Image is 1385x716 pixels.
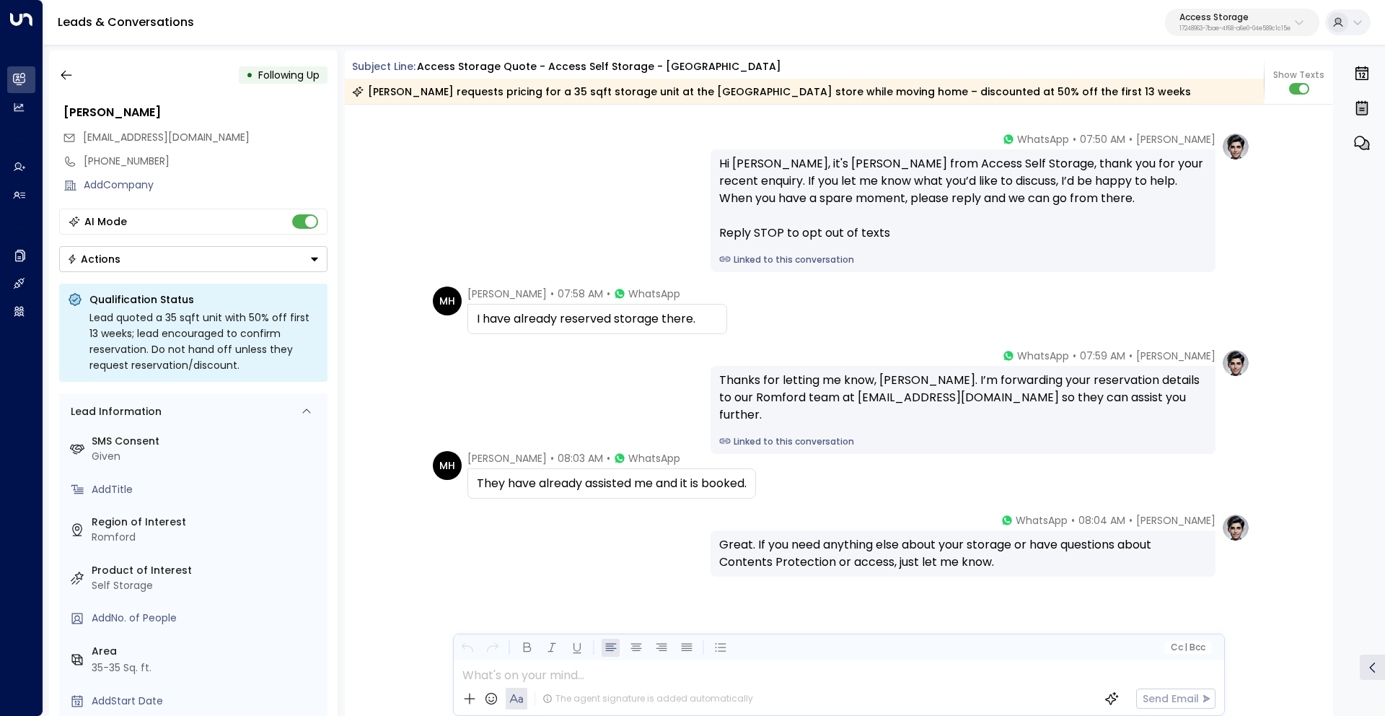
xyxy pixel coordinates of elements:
button: Undo [458,639,476,657]
span: Subject Line: [352,59,415,74]
div: They have already assisted me and it is booked. [477,475,747,492]
div: MH [433,287,462,315]
div: [PHONE_NUMBER] [84,154,327,169]
div: Hi [PERSON_NAME], it's [PERSON_NAME] from Access Self Storage, thank you for your recent enquiry.... [719,155,1207,242]
button: Access Storage17248963-7bae-4f68-a6e0-04e589c1c15e [1165,9,1319,36]
span: WhatsApp [1017,349,1069,363]
span: • [607,451,610,466]
span: • [607,287,610,301]
div: AddNo. of People [92,611,322,626]
div: Given [92,449,322,464]
div: Lead Information [66,404,162,419]
button: Redo [483,639,501,657]
span: • [1129,513,1133,528]
div: Self Storage [92,578,322,593]
span: [EMAIL_ADDRESS][DOMAIN_NAME] [83,130,250,144]
div: Lead quoted a 35 sqft unit with 50% off first 13 weeks; lead encouraged to confirm reservation. D... [89,310,319,373]
div: • [246,62,253,88]
span: | [1184,642,1187,652]
span: • [1073,132,1076,147]
button: Actions [59,246,327,272]
div: Button group with a nested menu [59,246,327,272]
span: [PERSON_NAME] [1136,132,1215,147]
div: AI Mode [84,214,127,229]
a: Linked to this conversation [719,253,1207,266]
span: 07:58 AM [558,287,603,301]
label: SMS Consent [92,434,322,449]
span: marlh63@outlook.com [83,130,250,145]
p: 17248963-7bae-4f68-a6e0-04e589c1c15e [1179,26,1291,32]
div: The agent signature is added automatically [542,692,753,705]
span: [PERSON_NAME] [1136,513,1215,528]
span: [PERSON_NAME] [467,451,547,466]
label: Product of Interest [92,563,322,578]
span: Cc Bcc [1170,642,1205,652]
span: 07:50 AM [1080,132,1125,147]
span: WhatsApp [1016,513,1068,528]
span: • [1129,132,1133,147]
img: profile-logo.png [1221,513,1250,542]
div: AddStart Date [92,694,322,709]
span: • [1071,513,1075,528]
a: Leads & Conversations [58,14,194,30]
span: Following Up [258,68,320,82]
div: 35-35 Sq. ft. [92,660,151,676]
a: Linked to this conversation [719,435,1207,448]
label: Area [92,644,322,659]
span: 07:59 AM [1080,349,1125,363]
div: Thanks for letting me know, [PERSON_NAME]. I’m forwarding your reservation details to our Romford... [719,372,1207,424]
button: Cc|Bcc [1164,641,1210,655]
span: • [550,287,554,301]
span: [PERSON_NAME] [467,287,547,301]
span: WhatsApp [628,451,680,466]
span: Show Texts [1273,69,1324,82]
div: [PERSON_NAME] [63,104,327,121]
div: I have already reserved storage there. [477,310,718,328]
label: Region of Interest [92,515,322,530]
span: • [550,451,554,466]
span: WhatsApp [1017,132,1069,147]
div: AddTitle [92,482,322,497]
span: [PERSON_NAME] [1136,349,1215,363]
div: Actions [67,253,120,266]
div: Access Storage Quote - Access Self Storage - [GEOGRAPHIC_DATA] [417,59,781,74]
div: Romford [92,530,322,545]
img: profile-logo.png [1221,349,1250,377]
span: • [1073,349,1076,363]
span: 08:04 AM [1078,513,1125,528]
span: • [1129,349,1133,363]
span: WhatsApp [628,287,680,301]
div: AddCompany [84,178,327,193]
span: 08:03 AM [558,451,603,466]
p: Access Storage [1179,13,1291,22]
img: profile-logo.png [1221,132,1250,161]
div: MH [433,451,462,480]
div: [PERSON_NAME] requests pricing for a 35 sqft storage unit at the [GEOGRAPHIC_DATA] store while mo... [352,84,1191,99]
p: Qualification Status [89,292,319,307]
div: Great. If you need anything else about your storage or have questions about Contents Protection o... [719,536,1207,571]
